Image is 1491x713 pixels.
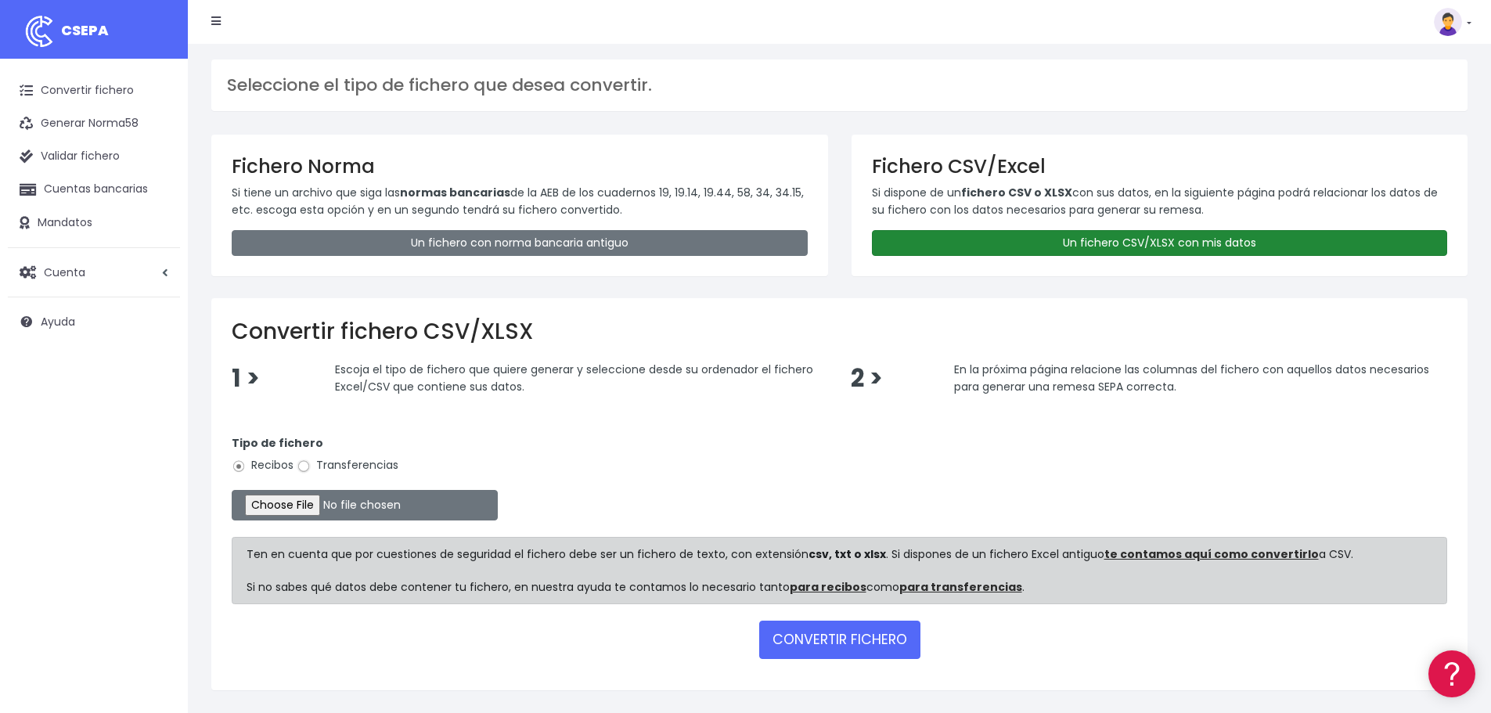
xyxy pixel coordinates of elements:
a: Validar fichero [8,140,180,173]
label: Transferencias [297,457,398,474]
h2: Convertir fichero CSV/XLSX [232,319,1447,345]
p: Si dispone de un con sus datos, en la siguiente página podrá relacionar los datos de su fichero c... [872,184,1448,219]
span: 2 > [851,362,883,395]
a: Un fichero CSV/XLSX con mis datos [872,230,1448,256]
a: Generar Norma58 [8,107,180,140]
h3: Fichero CSV/Excel [872,155,1448,178]
a: Cuentas bancarias [8,173,180,206]
a: para recibos [790,579,866,595]
a: Mandatos [8,207,180,239]
strong: normas bancarias [400,185,510,200]
img: profile [1434,8,1462,36]
h3: Seleccione el tipo de fichero que desea convertir. [227,75,1452,95]
strong: fichero CSV o XLSX [961,185,1072,200]
span: CSEPA [61,20,109,40]
button: CONVERTIR FICHERO [759,621,920,658]
div: Ten en cuenta que por cuestiones de seguridad el fichero debe ser un fichero de texto, con extens... [232,537,1447,604]
strong: csv, txt o xlsx [809,546,886,562]
img: logo [20,12,59,51]
label: Recibos [232,457,294,474]
a: Cuenta [8,256,180,289]
a: Ayuda [8,305,180,338]
h3: Fichero Norma [232,155,808,178]
span: En la próxima página relacione las columnas del fichero con aquellos datos necesarios para genera... [954,362,1429,394]
span: Cuenta [44,264,85,279]
span: Escoja el tipo de fichero que quiere generar y seleccione desde su ordenador el fichero Excel/CSV... [335,362,813,394]
span: 1 > [232,362,260,395]
span: Ayuda [41,314,75,329]
a: te contamos aquí como convertirlo [1104,546,1319,562]
p: Si tiene un archivo que siga las de la AEB de los cuadernos 19, 19.14, 19.44, 58, 34, 34.15, etc.... [232,184,808,219]
a: para transferencias [899,579,1022,595]
a: Un fichero con norma bancaria antiguo [232,230,808,256]
strong: Tipo de fichero [232,435,323,451]
a: Convertir fichero [8,74,180,107]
